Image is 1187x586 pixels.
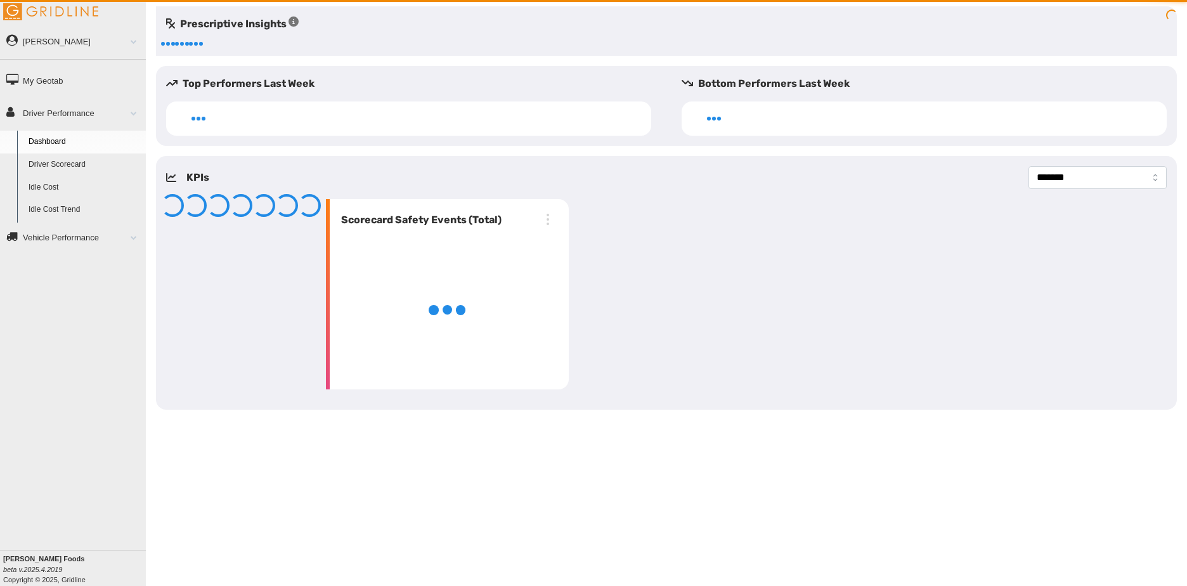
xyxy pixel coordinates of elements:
h5: Bottom Performers Last Week [682,76,1177,91]
h5: KPIs [186,170,209,185]
h5: Prescriptive Insights [166,16,299,32]
b: [PERSON_NAME] Foods [3,555,84,563]
h6: Scorecard Safety Events (Total) [336,212,502,228]
a: Idle Cost [23,176,146,199]
a: Dashboard [23,131,146,153]
div: Copyright © 2025, Gridline [3,554,146,585]
h5: Top Performers Last Week [166,76,661,91]
img: Gridline [3,3,98,20]
a: Idle Cost Trend [23,199,146,221]
a: Driver Scorecard [23,153,146,176]
a: Idle Duration [23,221,146,244]
i: beta v.2025.4.2019 [3,566,62,573]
